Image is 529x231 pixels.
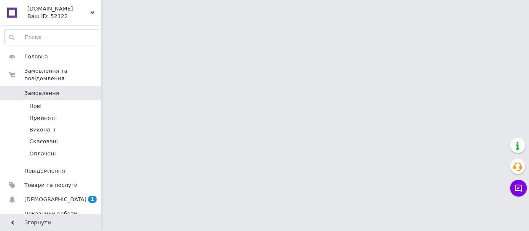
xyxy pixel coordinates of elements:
span: Нові [29,102,42,110]
span: Показники роботи компанії [24,210,78,225]
span: Замовлення та повідомлення [24,67,101,82]
button: Чат з покупцем [510,180,527,197]
span: Товари та послуги [24,181,78,189]
span: Замовлення [24,89,59,97]
span: Teplovye-Pushki.com.ua [27,5,90,13]
span: Оплачені [29,150,56,157]
span: Головна [24,53,48,60]
div: Ваш ID: 52122 [27,13,101,20]
input: Пошук [5,30,99,45]
span: [DEMOGRAPHIC_DATA] [24,196,86,203]
span: Скасовані [29,138,58,145]
span: 1 [88,196,97,203]
span: Повідомлення [24,167,65,175]
span: Прийняті [29,114,55,122]
span: Виконані [29,126,55,134]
